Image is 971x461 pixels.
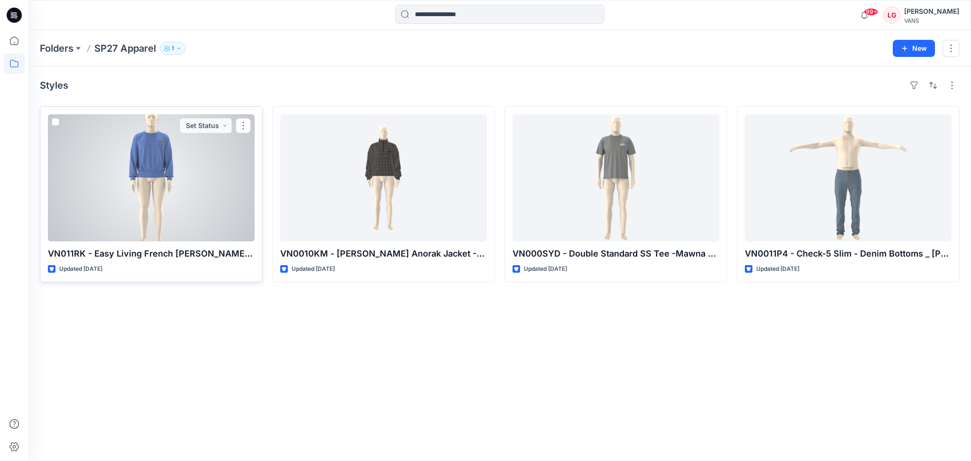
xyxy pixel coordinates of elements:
[745,114,952,241] a: VN0011P4 - Check-5 Slim - Denim Bottoms _ Hameem/Refat
[864,8,878,16] span: 99+
[48,247,255,260] p: VN011RK - Easy Living French [PERSON_NAME] Crew -Mawna Fashions Limited DBL
[524,264,567,274] p: Updated [DATE]
[513,114,719,241] a: VN000SYD - Double Standard SS Tee -Mawna Fashions Limited DBL
[160,42,186,55] button: 1
[883,7,900,24] div: LG
[904,6,959,17] div: [PERSON_NAME]
[756,264,799,274] p: Updated [DATE]
[172,43,174,54] p: 1
[904,17,959,24] div: VANS
[48,114,255,241] a: VN011RK - Easy Living French Terry Crew -Mawna Fashions Limited DBL
[40,42,73,55] a: Folders
[292,264,335,274] p: Updated [DATE]
[94,42,156,55] p: SP27 Apparel
[745,247,952,260] p: VN0011P4 - Check-5 Slim - Denim Bottoms _ [PERSON_NAME]/Refat
[280,247,487,260] p: VN0010KM - [PERSON_NAME] Anorak Jacket -Debonair
[59,264,102,274] p: Updated [DATE]
[513,247,719,260] p: VN000SYD - Double Standard SS Tee -Mawna Fashions Limited DBL
[40,80,68,91] h4: Styles
[893,40,935,57] button: New
[280,114,487,241] a: VN0010KM - Duncan Anorak Jacket -Debonair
